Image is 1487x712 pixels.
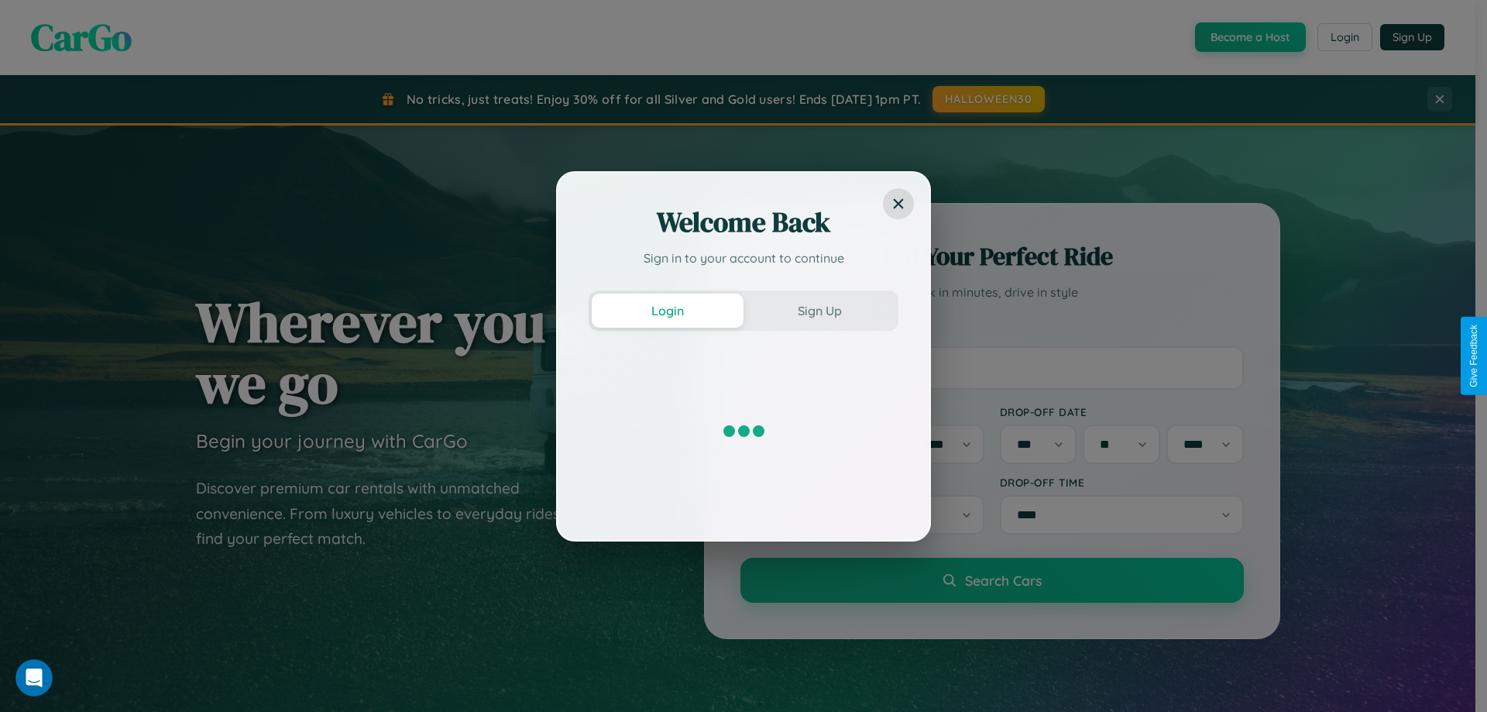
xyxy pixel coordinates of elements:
div: Give Feedback [1468,325,1479,387]
p: Sign in to your account to continue [589,249,898,267]
iframe: Intercom live chat [15,659,53,697]
button: Login [592,294,743,328]
button: Sign Up [743,294,895,328]
h2: Welcome Back [589,204,898,241]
